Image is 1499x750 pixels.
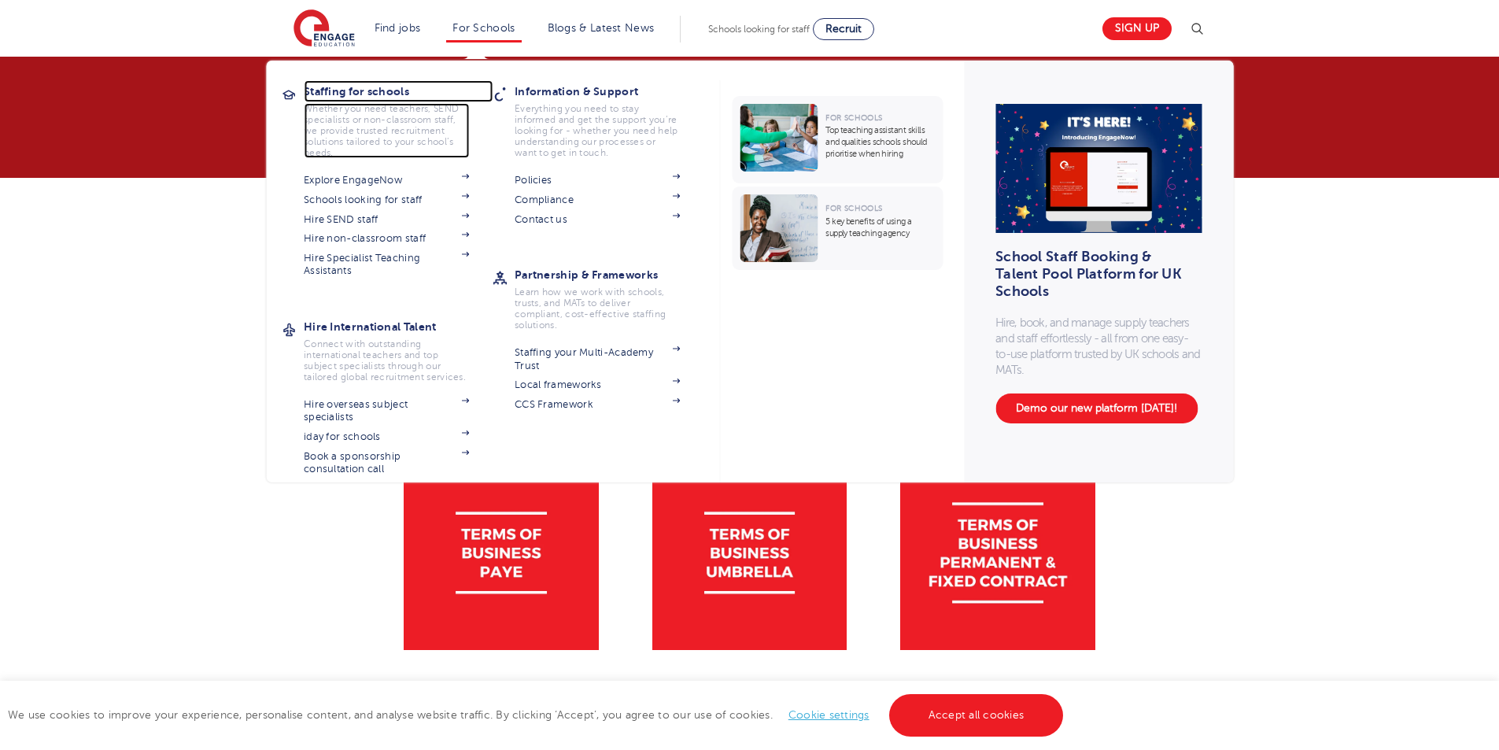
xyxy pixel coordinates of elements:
[515,194,680,206] a: Compliance
[304,174,469,187] a: Explore EngageNow
[515,379,680,391] a: Local frameworks
[304,194,469,206] a: Schools looking for staff
[515,264,703,331] a: Partnership & FrameworksLearn how we work with schools, trusts, and MATs to deliver compliant, co...
[788,709,869,721] a: Cookie settings
[813,18,874,40] a: Recruit
[825,216,935,239] p: 5 key benefits of using a supply teaching agency
[8,709,1067,721] span: We use cookies to improve your experience, personalise content, and analyse website traffic. By c...
[304,232,469,245] a: Hire non-classroom staff
[995,393,1198,423] a: Demo our new platform [DATE]!
[375,22,421,34] a: Find jobs
[1102,17,1172,40] a: Sign up
[515,80,703,158] a: Information & SupportEverything you need to stay informed and get the support you’re looking for ...
[304,80,493,158] a: Staffing for schoolsWhether you need teachers, SEND specialists or non-classroom staff, we provid...
[304,450,469,476] a: Book a sponsorship consultation call
[304,430,469,443] a: iday for schools
[304,80,493,102] h3: Staffing for schools
[294,9,355,49] img: Engage Education
[732,96,947,183] a: For SchoolsTop teaching assistant skills and qualities schools should prioritise when hiring
[304,252,469,278] a: Hire Specialist Teaching Assistants
[515,286,680,331] p: Learn how we work with schools, trusts, and MATs to deliver compliant, cost-effective staffing so...
[825,204,882,212] span: For Schools
[995,315,1202,378] p: Hire, book, and manage supply teachers and staff effortlessly - all from one easy-to-use platform...
[825,124,935,160] p: Top teaching assistant skills and qualities schools should prioritise when hiring
[515,213,680,226] a: Contact us
[515,398,680,411] a: CCS Framework
[889,694,1064,737] a: Accept all cookies
[515,264,703,286] h3: Partnership & Frameworks
[825,113,882,122] span: For Schools
[825,23,862,35] span: Recruit
[515,103,680,158] p: Everything you need to stay informed and get the support you’re looking for - whether you need he...
[304,213,469,226] a: Hire SEND staff
[304,338,469,382] p: Connect with outstanding international teachers and top subject specialists through our tailored ...
[304,103,469,158] p: Whether you need teachers, SEND specialists or non-classroom staff, we provide trusted recruitmen...
[515,174,680,187] a: Policies
[515,346,680,372] a: Staffing your Multi-Academy Trust
[304,316,493,382] a: Hire International TalentConnect with outstanding international teachers and top subject speciali...
[452,22,515,34] a: For Schools
[304,316,493,338] h3: Hire International Talent
[732,187,947,270] a: For Schools5 key benefits of using a supply teaching agency
[304,398,469,424] a: Hire overseas subject specialists
[515,80,703,102] h3: Information & Support
[708,24,810,35] span: Schools looking for staff
[995,257,1191,291] h3: School Staff Booking & Talent Pool Platform for UK Schools
[548,22,655,34] a: Blogs & Latest News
